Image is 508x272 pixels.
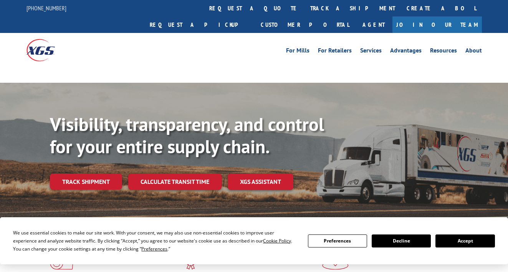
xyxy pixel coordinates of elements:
[228,174,293,190] a: XGS ASSISTANT
[50,174,122,190] a: Track shipment
[26,4,66,12] a: [PHONE_NUMBER]
[128,174,222,190] a: Calculate transit time
[430,48,457,56] a: Resources
[372,234,431,247] button: Decline
[13,229,298,253] div: We use essential cookies to make our site work. With your consent, we may also use non-essential ...
[144,16,255,33] a: Request a pickup
[50,112,324,158] b: Visibility, transparency, and control for your entire supply chain.
[355,16,392,33] a: Agent
[308,234,367,247] button: Preferences
[286,48,309,56] a: For Mills
[255,16,355,33] a: Customer Portal
[141,246,167,252] span: Preferences
[435,234,495,247] button: Accept
[392,16,482,33] a: Join Our Team
[318,48,352,56] a: For Retailers
[360,48,382,56] a: Services
[465,48,482,56] a: About
[390,48,422,56] a: Advantages
[263,238,291,244] span: Cookie Policy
